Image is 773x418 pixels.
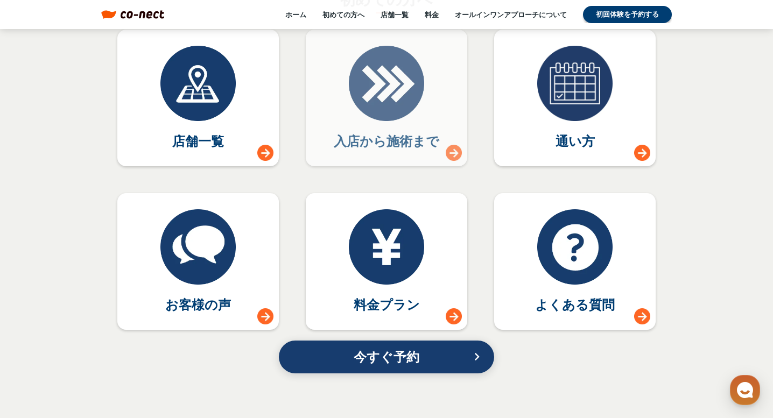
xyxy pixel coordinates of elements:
[455,10,567,19] a: オールインワンアプローチについて
[139,329,207,356] a: 設定
[556,132,595,150] p: 通い方
[494,193,656,330] a: よくある質問
[300,345,473,369] p: 今すぐ予約
[425,10,439,19] a: 料金
[381,10,409,19] a: 店舗一覧
[306,193,467,330] a: 料金プラン
[285,10,306,19] a: ホーム
[172,132,224,150] p: 店舗一覧
[279,341,494,373] a: 今すぐ予約keyboard_arrow_right
[322,10,364,19] a: 初めての方へ
[71,329,139,356] a: チャット
[354,295,420,314] p: 料金プラン
[165,295,231,314] p: お客様の声
[306,30,467,166] a: 入店から施術まで
[117,193,279,330] a: お客様の声
[535,295,615,314] p: よくある質問
[334,132,439,150] p: 入店から施術まで
[470,350,483,363] i: keyboard_arrow_right
[3,329,71,356] a: ホーム
[583,6,672,23] a: 初回体験を予約する
[166,345,179,353] span: 設定
[92,345,118,354] span: チャット
[494,30,656,166] a: 通い方
[27,345,47,353] span: ホーム
[117,30,279,166] a: 店舗一覧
